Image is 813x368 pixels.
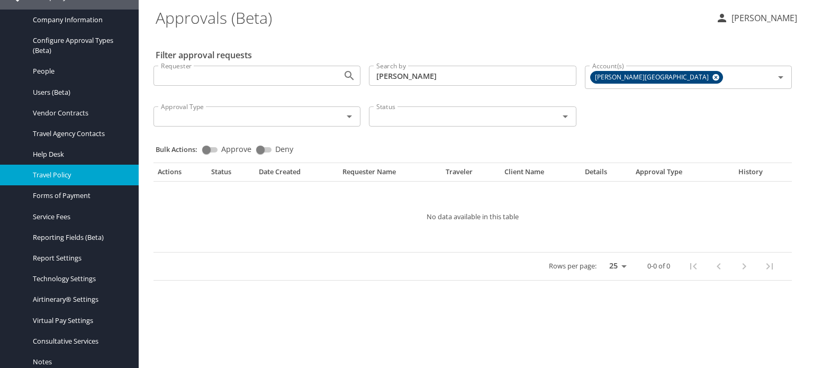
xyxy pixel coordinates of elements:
[33,87,126,97] span: Users (Beta)
[591,72,715,83] span: [PERSON_NAME][GEOGRAPHIC_DATA]
[33,191,126,201] span: Forms of Payment
[723,167,778,181] th: History
[33,35,126,56] span: Configure Approval Types (Beta)
[500,167,580,181] th: Client Name
[33,66,126,76] span: People
[549,263,597,270] p: Rows per page:
[711,8,801,28] button: [PERSON_NAME]
[33,129,126,139] span: Travel Agency Contacts
[275,146,293,153] span: Deny
[156,1,707,34] h1: Approvals (Beta)
[590,71,723,84] div: [PERSON_NAME][GEOGRAPHIC_DATA]
[33,294,126,304] span: Airtinerary® Settings
[581,167,631,181] th: Details
[156,47,252,64] h2: Filter approval requests
[441,167,500,181] th: Traveler
[33,253,126,263] span: Report Settings
[156,145,206,154] p: Bulk Actions:
[153,167,207,181] th: Actions
[207,167,255,181] th: Status
[558,109,573,124] button: Open
[153,167,792,281] table: Approval table
[33,316,126,326] span: Virtual Pay Settings
[33,357,126,367] span: Notes
[33,170,126,180] span: Travel Policy
[33,212,126,222] span: Service Fees
[33,15,126,25] span: Company Information
[33,149,126,159] span: Help Desk
[221,146,251,153] span: Approve
[338,167,441,181] th: Requester Name
[631,167,723,181] th: Approval Type
[33,108,126,118] span: Vendor Contracts
[728,12,797,24] p: [PERSON_NAME]
[33,232,126,243] span: Reporting Fields (Beta)
[33,336,126,346] span: Consultative Services
[369,66,576,86] input: Search by first or last name
[601,258,630,274] select: rows per page
[33,274,126,284] span: Technology Settings
[773,70,788,85] button: Open
[185,213,760,220] p: No data available in this table
[255,167,338,181] th: Date Created
[342,68,357,83] button: Open
[342,109,357,124] button: Open
[647,263,670,270] p: 0-0 of 0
